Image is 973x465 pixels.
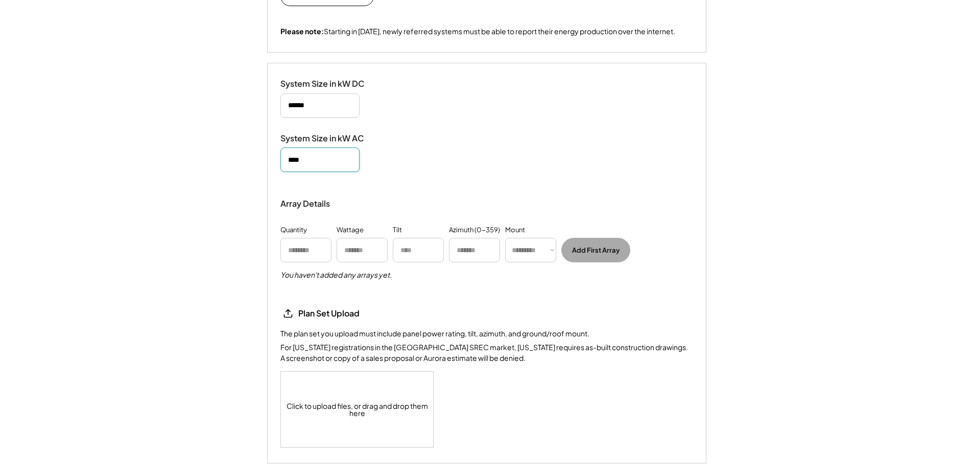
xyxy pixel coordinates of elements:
div: Quantity [280,225,307,235]
div: Plan Set Upload [298,308,400,319]
div: Wattage [337,225,364,235]
div: Mount [505,225,525,235]
div: Click to upload files, or drag and drop them here [281,372,434,447]
div: Starting in [DATE], newly referred systems must be able to report their energy production over th... [280,27,675,37]
strong: Please note: [280,27,324,36]
button: Add First Array [561,238,630,262]
div: Azimuth (0-359) [449,225,500,235]
h5: You haven't added any arrays yet. [280,270,392,280]
div: Tilt [393,225,402,235]
div: For [US_STATE] registrations in the [GEOGRAPHIC_DATA] SREC market, [US_STATE] requires as-built c... [280,342,693,363]
div: System Size in kW DC [280,79,383,89]
div: The plan set you upload must include panel power rating, tilt, azimuth, and ground/roof mount. [280,329,589,339]
div: System Size in kW AC [280,133,383,144]
div: Array Details [280,198,331,210]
